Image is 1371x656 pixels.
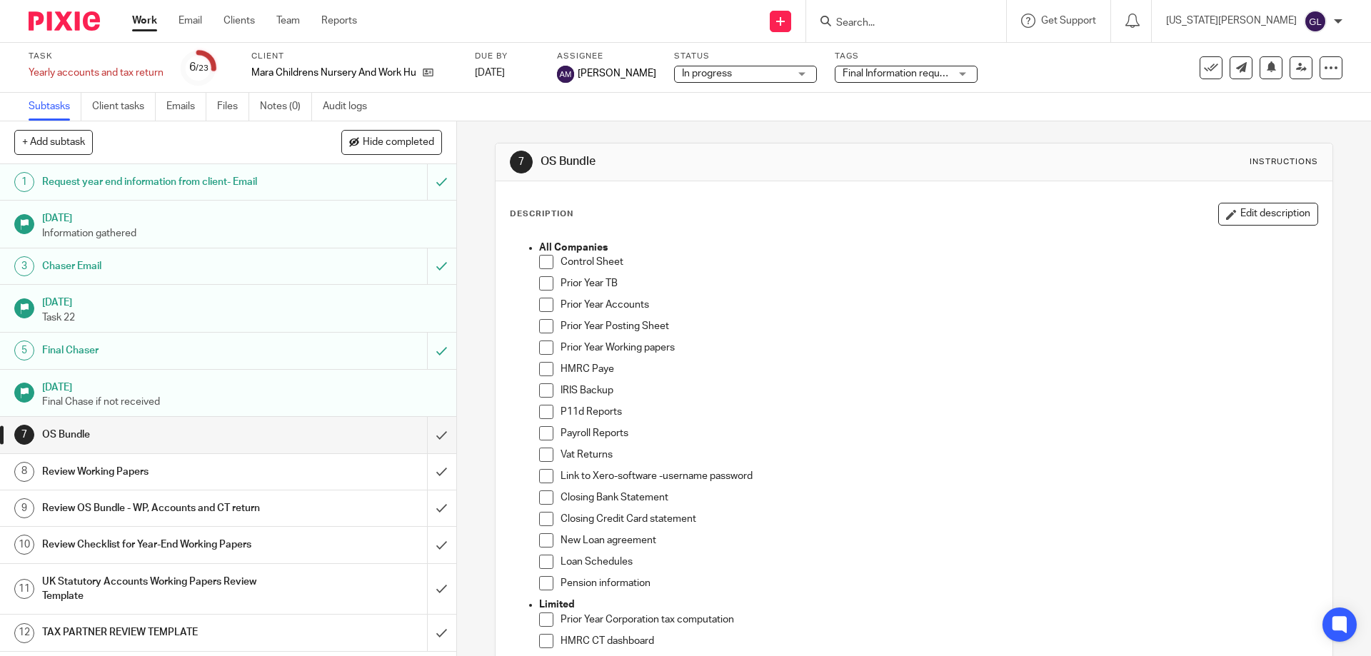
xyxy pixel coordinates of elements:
[14,130,93,154] button: + Add subtask
[561,383,1317,398] p: IRIS Backup
[682,69,732,79] span: In progress
[1250,156,1318,168] div: Instructions
[561,426,1317,440] p: Payroll Reports
[42,256,289,277] h1: Chaser Email
[363,137,434,148] span: Hide completed
[557,66,574,83] img: svg%3E
[224,14,255,28] a: Clients
[92,93,156,121] a: Client tasks
[561,448,1317,462] p: Vat Returns
[14,462,34,482] div: 8
[42,498,289,519] h1: Review OS Bundle - WP, Accounts and CT return
[561,512,1317,526] p: Closing Credit Card statement
[561,576,1317,590] p: Pension information
[14,579,34,599] div: 11
[251,51,457,62] label: Client
[42,171,289,193] h1: Request year end information from client- Email
[321,14,357,28] a: Reports
[14,498,34,518] div: 9
[541,154,945,169] h1: OS Bundle
[42,340,289,361] h1: Final Chaser
[561,490,1317,505] p: Closing Bank Statement
[14,256,34,276] div: 3
[561,555,1317,569] p: Loan Schedules
[251,66,416,80] p: Mara Childrens Nursery And Work Hub Ltd
[179,14,202,28] a: Email
[557,51,656,62] label: Assignee
[132,14,157,28] a: Work
[42,311,442,325] p: Task 22
[561,255,1317,269] p: Control Sheet
[539,600,575,610] strong: Limited
[166,93,206,121] a: Emails
[835,17,963,30] input: Search
[14,172,34,192] div: 1
[29,51,164,62] label: Task
[510,151,533,173] div: 7
[561,533,1317,547] p: New Loan agreement
[674,51,817,62] label: Status
[14,425,34,445] div: 7
[1041,16,1096,26] span: Get Support
[14,623,34,643] div: 12
[260,93,312,121] a: Notes (0)
[835,51,978,62] label: Tags
[475,51,539,62] label: Due by
[1166,14,1297,28] p: [US_STATE][PERSON_NAME]
[42,534,289,555] h1: Review Checklist for Year-End Working Papers
[276,14,300,28] a: Team
[42,377,442,395] h1: [DATE]
[341,130,442,154] button: Hide completed
[323,93,378,121] a: Audit logs
[217,93,249,121] a: Files
[29,93,81,121] a: Subtasks
[14,535,34,555] div: 10
[561,340,1317,355] p: Prior Year Working papers
[475,68,505,78] span: [DATE]
[843,69,954,79] span: Final Information request
[42,292,442,310] h1: [DATE]
[510,208,573,220] p: Description
[561,612,1317,627] p: Prior Year Corporation tax computation
[196,64,209,72] small: /23
[1304,10,1327,33] img: svg%3E
[561,298,1317,312] p: Prior Year Accounts
[29,11,100,31] img: Pixie
[42,622,289,643] h1: TAX PARTNER REVIEW TEMPLATE
[42,395,442,409] p: Final Chase if not received
[1218,203,1318,226] button: Edit description
[561,319,1317,333] p: Prior Year Posting Sheet
[42,571,289,607] h1: UK Statutory Accounts Working Papers Review Template
[42,208,442,226] h1: [DATE]
[561,405,1317,419] p: P11d Reports
[29,66,164,80] div: Yearly accounts and tax return
[561,362,1317,376] p: HMRC Paye
[14,340,34,360] div: 5
[561,469,1317,483] p: Link to Xero-software -username password
[42,424,289,445] h1: OS Bundle
[42,461,289,483] h1: Review Working Papers
[189,59,209,76] div: 6
[42,226,442,241] p: Information gathered
[561,276,1317,291] p: Prior Year TB
[561,634,1317,648] p: HMRC CT dashboard
[578,66,656,81] span: [PERSON_NAME]
[539,243,608,253] strong: All Companies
